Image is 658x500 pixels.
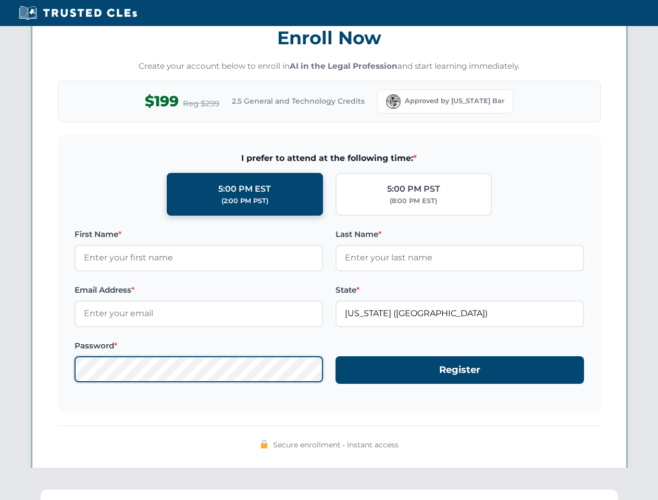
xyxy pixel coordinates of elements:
[58,21,601,54] h3: Enroll Now
[75,152,584,165] span: I prefer to attend at the following time:
[260,440,268,448] img: 🔒
[218,182,271,196] div: 5:00 PM EST
[75,284,323,296] label: Email Address
[386,94,401,109] img: Florida Bar
[290,61,398,71] strong: AI in the Legal Profession
[145,90,179,113] span: $199
[387,182,440,196] div: 5:00 PM PST
[405,96,504,106] span: Approved by [US_STATE] Bar
[336,228,584,241] label: Last Name
[336,301,584,327] input: Florida (FL)
[390,196,437,206] div: (8:00 PM EST)
[336,245,584,271] input: Enter your last name
[75,301,323,327] input: Enter your email
[58,60,601,72] p: Create your account below to enroll in and start learning immediately.
[336,284,584,296] label: State
[16,5,140,21] img: Trusted CLEs
[232,95,365,107] span: 2.5 General and Technology Credits
[75,340,323,352] label: Password
[183,97,219,110] span: Reg $299
[75,245,323,271] input: Enter your first name
[221,196,268,206] div: (2:00 PM PST)
[336,356,584,384] button: Register
[273,439,399,451] span: Secure enrollment • Instant access
[75,228,323,241] label: First Name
